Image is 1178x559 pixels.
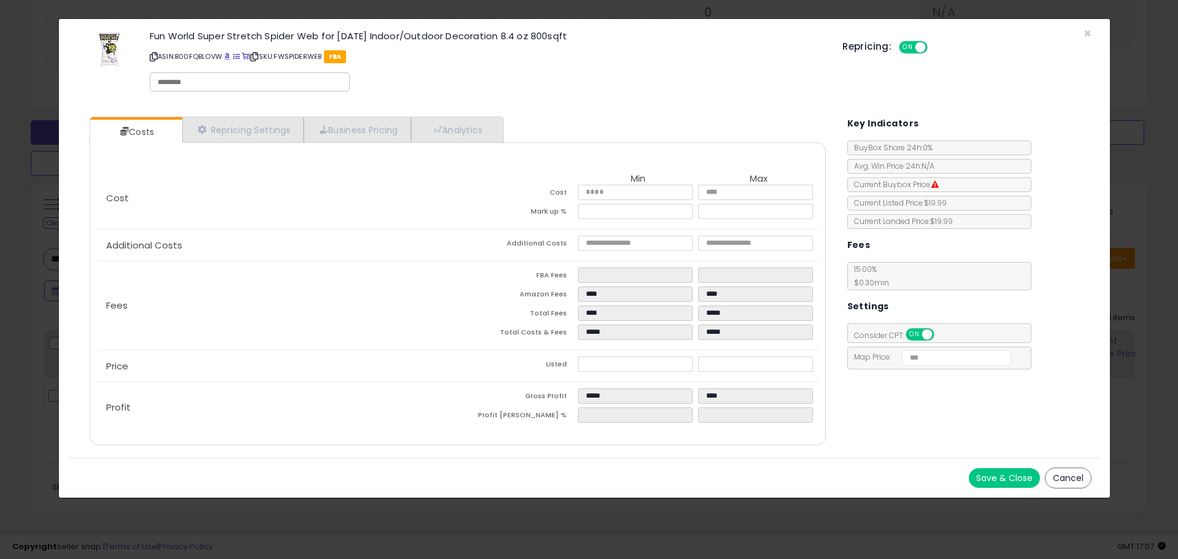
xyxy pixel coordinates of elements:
button: Save & Close [969,468,1040,488]
td: Mark up % [458,204,578,223]
span: ON [907,330,922,340]
a: Costs [90,120,181,144]
img: 51yH1MDEvCL._SL60_.jpg [96,31,122,68]
span: ON [900,42,915,53]
span: $0.30 min [848,277,889,288]
span: 15.00 % [848,264,889,288]
th: Min [578,174,698,185]
span: FBA [324,50,347,63]
td: Total Fees [458,306,578,325]
td: FBA Fees [458,268,578,287]
i: Suppressed Buy Box [931,181,939,188]
p: Profit [96,403,458,412]
span: Current Buybox Price: [848,179,939,190]
th: Max [698,174,818,185]
a: Repricing Settings [182,117,304,142]
h5: Repricing: [842,42,891,52]
p: ASIN: B00FQBLOVW | SKU: FWSPIDERWEB [150,47,824,66]
span: Avg. Win Price 24h: N/A [848,161,934,171]
td: Profit [PERSON_NAME] % [458,407,578,426]
a: All offer listings [233,52,240,61]
span: Current Landed Price: $19.99 [848,216,953,226]
p: Fees [96,301,458,310]
span: × [1084,25,1091,42]
h5: Key Indicators [847,116,919,131]
a: BuyBox page [224,52,231,61]
h5: Fees [847,237,871,253]
td: Additional Costs [458,236,578,255]
p: Price [96,361,458,371]
span: Map Price: [848,352,1012,362]
p: Additional Costs [96,241,458,250]
h3: Fun World Super Stretch Spider Web for [DATE] Indoor/Outdoor Decoration 8.4 oz 800sqft [150,31,824,40]
span: Current Listed Price: $19.99 [848,198,947,208]
td: Amazon Fees [458,287,578,306]
a: Your listing only [242,52,248,61]
td: Listed [458,357,578,376]
h5: Settings [847,299,889,314]
a: Analytics [411,117,502,142]
td: Cost [458,185,578,204]
td: Gross Profit [458,388,578,407]
button: Cancel [1045,468,1091,488]
span: OFF [926,42,945,53]
p: Cost [96,193,458,203]
span: OFF [932,330,952,340]
td: Total Costs & Fees [458,325,578,344]
span: BuyBox Share 24h: 0% [848,142,933,153]
span: Consider CPT: [848,330,950,341]
a: Business Pricing [304,117,411,142]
